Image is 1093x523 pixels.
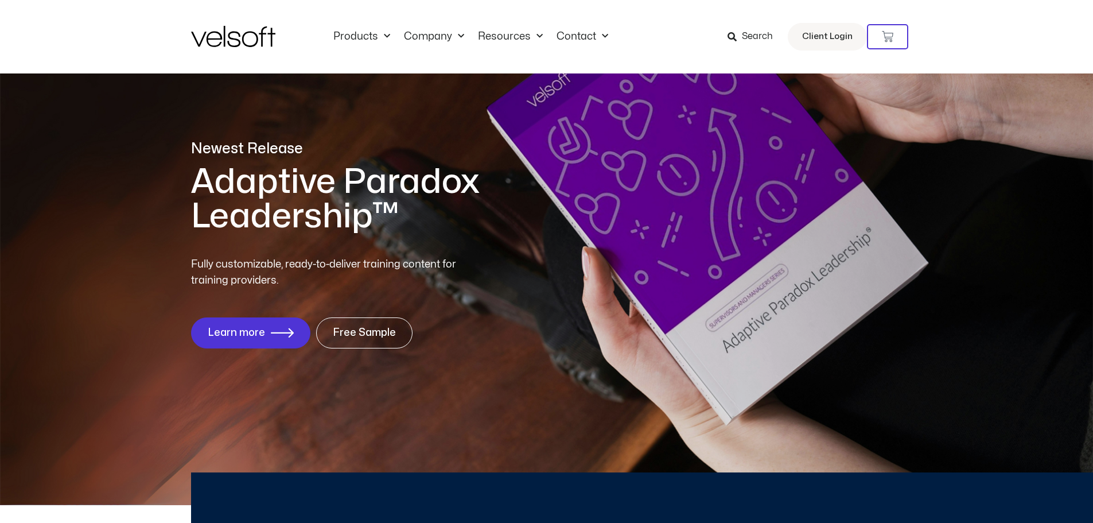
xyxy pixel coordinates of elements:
nav: Menu [326,30,615,43]
h1: Adaptive Paradox Leadership™ [191,165,610,234]
p: Fully customizable, ready-to-deliver training content for training providers. [191,257,477,289]
span: Client Login [802,29,853,44]
a: Client Login [788,23,867,51]
p: Newest Release [191,139,610,159]
a: Free Sample [316,317,413,348]
a: ProductsMenu Toggle [326,30,397,43]
a: Learn more [191,317,310,348]
a: CompanyMenu Toggle [397,30,471,43]
a: Search [728,27,781,47]
span: Learn more [208,327,265,339]
img: Velsoft Training Materials [191,26,275,47]
a: ContactMenu Toggle [550,30,615,43]
a: ResourcesMenu Toggle [471,30,550,43]
span: Search [742,29,773,44]
span: Free Sample [333,327,396,339]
